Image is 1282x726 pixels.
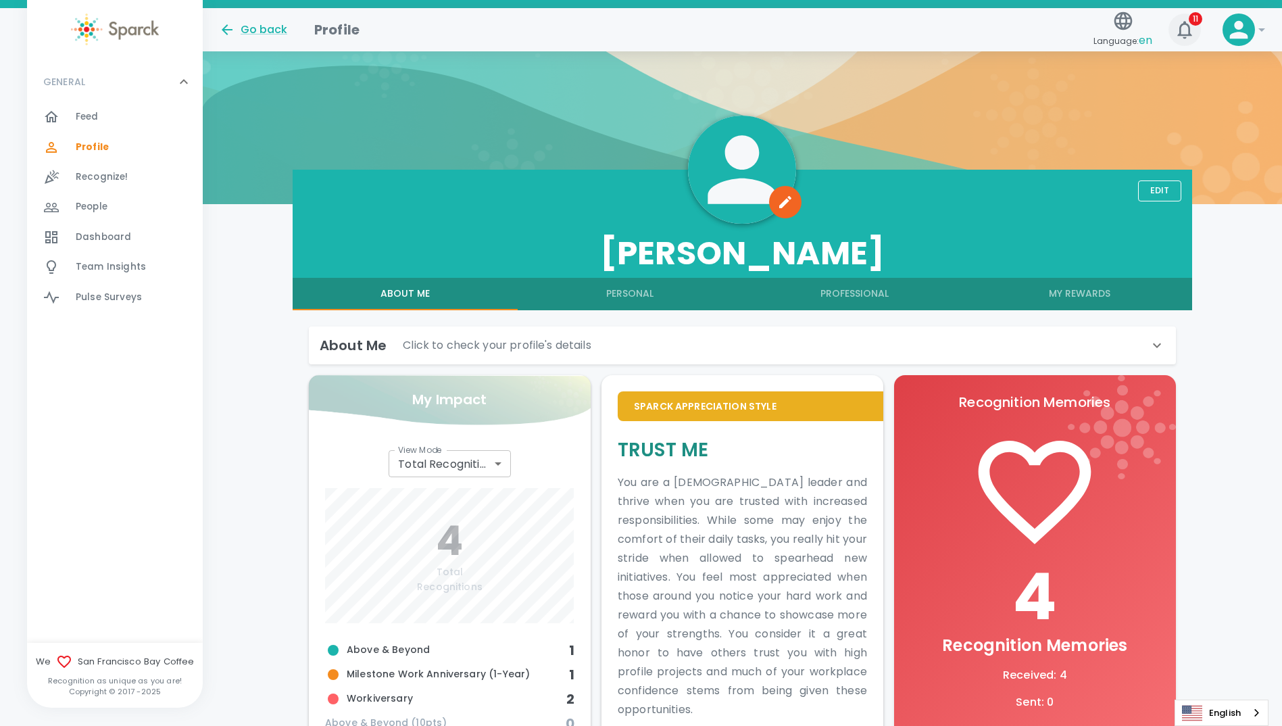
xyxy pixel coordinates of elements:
a: Profile [27,132,203,162]
div: GENERAL [27,102,203,318]
p: Copyright © 2017 - 2025 [27,686,203,697]
p: You are a [DEMOGRAPHIC_DATA] leader and thrive when you are trusted with increased responsibiliti... [618,473,867,719]
h5: Trust Me [618,437,867,462]
span: Team Insights [76,260,146,274]
aside: Language selected: English [1175,700,1268,726]
div: Language [1175,700,1268,726]
span: Feed [76,110,99,124]
button: Language:en [1088,6,1158,54]
span: Recognition Memories [942,634,1127,656]
span: Language: [1093,32,1152,50]
a: Sparck logo [27,14,203,45]
button: Go back [219,22,287,38]
span: 11 [1189,12,1202,26]
button: Personal [518,278,743,310]
span: Dashboard [76,231,131,244]
p: Recognition Memories [910,391,1160,413]
button: Professional [742,278,967,310]
p: My Impact [412,389,487,410]
span: Profile [76,141,109,154]
h6: 1 [569,639,574,661]
a: Team Insights [27,252,203,282]
img: Sparck logo [71,14,159,45]
div: GENERAL [27,62,203,102]
p: Recognition as unique as you are! [27,675,203,686]
span: Above & Beyond [325,642,569,658]
h6: About Me [320,335,387,356]
a: Feed [27,102,203,132]
h6: 1 [569,664,574,685]
span: Milestone Work Anniversary (1-Year) [325,667,569,683]
button: About Me [293,278,518,310]
div: Total Recognitions [389,450,510,477]
a: English [1175,700,1268,725]
div: full width tabs [293,278,1192,310]
img: logo [1068,375,1176,479]
a: People [27,192,203,222]
span: Workiversary [325,691,566,707]
span: en [1139,32,1152,48]
span: We San Francisco Bay Coffee [27,654,203,670]
button: Edit [1138,180,1181,201]
h6: 2 [566,688,574,710]
button: 11 [1168,14,1201,46]
span: Recognize! [76,170,128,184]
span: People [76,200,107,214]
p: Received : 4 [910,667,1160,683]
a: Pulse Surveys [27,283,203,312]
a: Recognize! [27,162,203,192]
p: Sent : 0 [910,694,1160,710]
p: Sparck Appreciation Style [634,400,867,413]
h1: Profile [314,19,360,41]
label: View Mode [398,444,442,456]
span: Pulse Surveys [76,291,142,304]
p: GENERAL [43,75,85,89]
button: My Rewards [967,278,1192,310]
div: About MeClick to check your profile's details [309,326,1176,364]
a: Dashboard [27,222,203,252]
h1: 4 [910,559,1160,635]
p: Click to check your profile's details [403,337,591,354]
h3: [PERSON_NAME] [293,235,1192,272]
